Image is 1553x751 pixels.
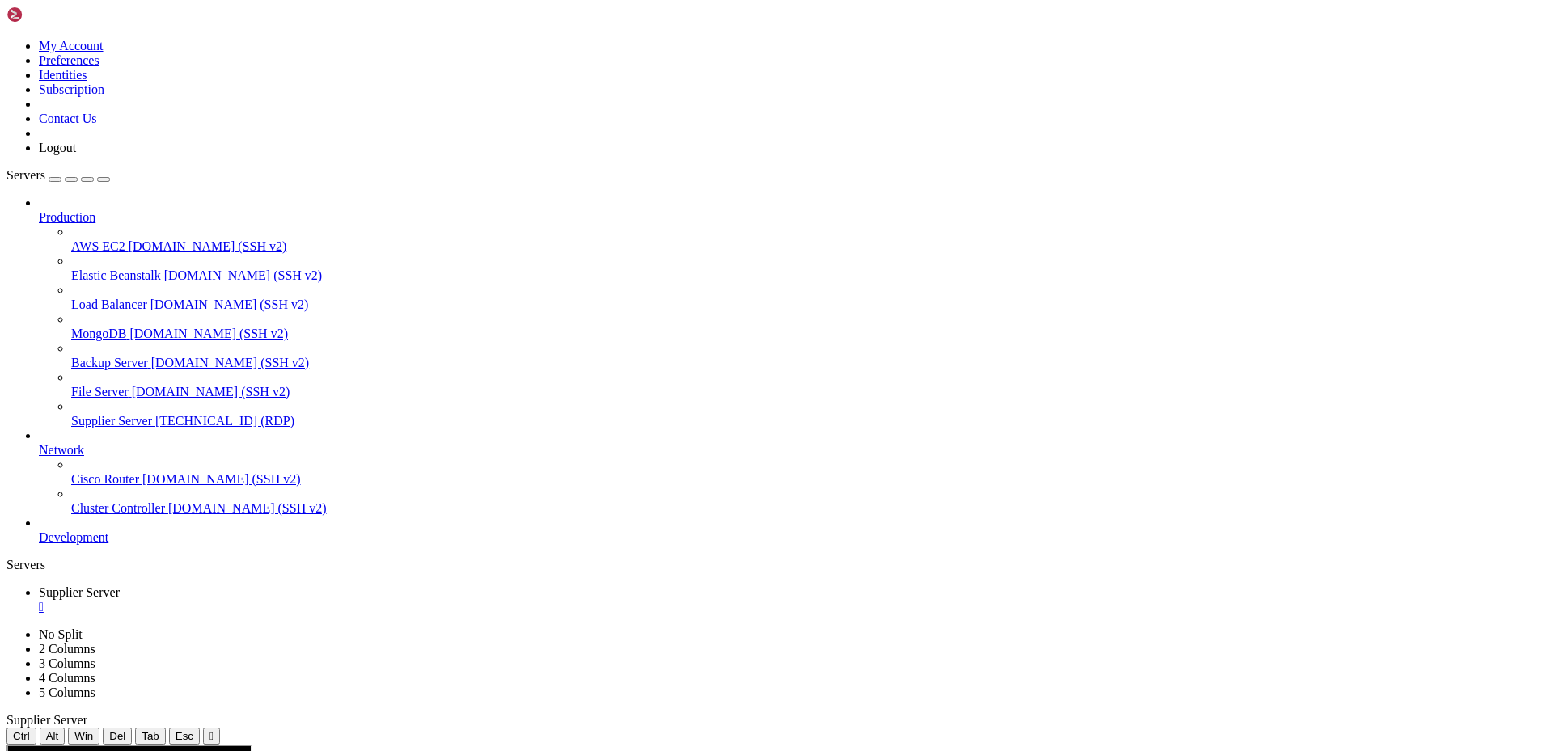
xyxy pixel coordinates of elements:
[142,730,159,742] span: Tab
[135,728,166,745] button: Tab
[164,268,323,282] span: [DOMAIN_NAME] (SSH v2)
[129,239,287,253] span: [DOMAIN_NAME] (SSH v2)
[39,428,1547,516] li: Network
[46,730,59,742] span: Alt
[71,472,139,486] span: Cisco Router
[39,196,1547,428] li: Production
[71,254,1547,283] li: Elastic Beanstalk [DOMAIN_NAME] (SSH v2)
[71,283,1547,312] li: Load Balancer [DOMAIN_NAME] (SSH v2)
[71,487,1547,516] li: Cluster Controller [DOMAIN_NAME] (SSH v2)
[103,728,132,745] button: Del
[71,341,1547,370] li: Backup Server [DOMAIN_NAME] (SSH v2)
[39,516,1547,545] li: Development
[39,642,95,656] a: 2 Columns
[71,385,1547,399] a: File Server [DOMAIN_NAME] (SSH v2)
[39,53,99,67] a: Preferences
[71,312,1547,341] li: MongoDB [DOMAIN_NAME] (SSH v2)
[74,730,93,742] span: Win
[39,600,1547,614] a: 
[71,356,1547,370] a: Backup Server [DOMAIN_NAME] (SSH v2)
[39,627,83,641] a: No Split
[71,385,129,399] span: File Server
[39,671,95,685] a: 4 Columns
[71,472,1547,487] a: Cisco Router [DOMAIN_NAME] (SSH v2)
[39,141,76,154] a: Logout
[168,501,327,515] span: [DOMAIN_NAME] (SSH v2)
[39,530,1547,545] a: Development
[71,414,152,428] span: Supplier Server
[71,268,1547,283] a: Elastic Beanstalk [DOMAIN_NAME] (SSH v2)
[71,501,165,515] span: Cluster Controller
[6,728,36,745] button: Ctrl
[39,656,95,670] a: 3 Columns
[6,558,1547,572] div: Servers
[132,385,290,399] span: [DOMAIN_NAME] (SSH v2)
[39,686,95,699] a: 5 Columns
[71,370,1547,399] li: File Server [DOMAIN_NAME] (SSH v2)
[71,297,147,311] span: Load Balancer
[68,728,99,745] button: Win
[6,6,99,23] img: Shellngn
[155,414,294,428] span: [TECHNICAL_ID] (RDP)
[39,585,1547,614] a: Supplier Server
[39,82,104,96] a: Subscription
[40,728,66,745] button: Alt
[71,356,148,369] span: Backup Server
[71,501,1547,516] a: Cluster Controller [DOMAIN_NAME] (SSH v2)
[109,730,125,742] span: Del
[169,728,200,745] button: Esc
[6,168,110,182] a: Servers
[39,530,108,544] span: Development
[6,713,87,727] span: Supplier Server
[203,728,220,745] button: 
[176,730,193,742] span: Esc
[209,730,214,742] div: 
[150,297,309,311] span: [DOMAIN_NAME] (SSH v2)
[71,268,161,282] span: Elastic Beanstalk
[71,297,1547,312] a: Load Balancer [DOMAIN_NAME] (SSH v2)
[39,68,87,82] a: Identities
[71,239,1547,254] a: AWS EC2 [DOMAIN_NAME] (SSH v2)
[151,356,310,369] span: [DOMAIN_NAME] (SSH v2)
[71,327,126,340] span: MongoDB
[71,327,1547,341] a: MongoDB [DOMAIN_NAME] (SSH v2)
[71,239,125,253] span: AWS EC2
[13,730,30,742] span: Ctrl
[142,472,301,486] span: [DOMAIN_NAME] (SSH v2)
[39,585,120,599] span: Supplier Server
[39,443,1547,458] a: Network
[39,443,84,457] span: Network
[6,168,45,182] span: Servers
[71,399,1547,428] li: Supplier Server [TECHNICAL_ID] (RDP)
[39,112,97,125] a: Contact Us
[39,39,104,53] a: My Account
[71,458,1547,487] li: Cisco Router [DOMAIN_NAME] (SSH v2)
[39,210,1547,225] a: Production
[71,225,1547,254] li: AWS EC2 [DOMAIN_NAME] (SSH v2)
[71,414,1547,428] a: Supplier Server [TECHNICAL_ID] (RDP)
[129,327,288,340] span: [DOMAIN_NAME] (SSH v2)
[39,210,95,224] span: Production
